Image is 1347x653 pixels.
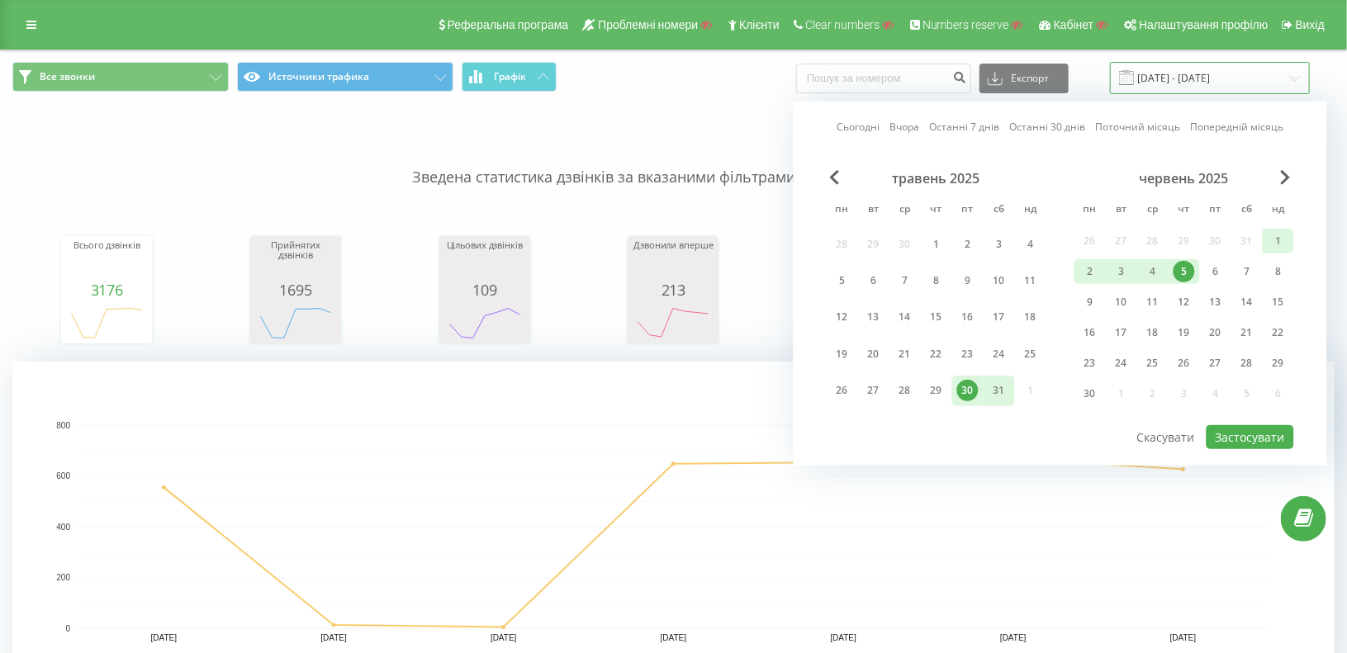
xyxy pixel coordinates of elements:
div: сб 14 черв 2025 р. [1231,290,1263,315]
text: [DATE] [830,634,856,643]
text: [DATE] [661,634,687,643]
div: 213 [632,282,714,298]
div: пн 2 черв 2025 р. [1074,259,1106,284]
div: 12 [1174,291,1195,313]
div: ср 21 трав 2025 р. [889,338,921,369]
button: Источники трафика [237,62,453,92]
div: 31 [989,380,1010,401]
div: чт 12 черв 2025 р. [1169,290,1200,315]
div: 20 [863,343,885,365]
div: пн 5 трав 2025 р. [827,265,858,296]
div: пт 9 трав 2025 р. [952,265,984,296]
div: чт 26 черв 2025 р. [1169,351,1200,376]
abbr: п’ятниця [1203,198,1228,223]
div: 15 [926,306,947,328]
div: 29 [1268,353,1289,374]
div: вт 20 трав 2025 р. [858,338,889,369]
text: 800 [56,421,70,430]
div: пт 6 черв 2025 р. [1200,259,1231,284]
div: пн 30 черв 2025 р. [1074,381,1106,406]
div: пн 26 трав 2025 р. [827,375,858,405]
svg: A chart. [254,298,337,348]
div: сб 17 трав 2025 р. [984,302,1015,333]
div: 10 [1111,291,1132,313]
div: пн 9 черв 2025 р. [1074,290,1106,315]
div: чт 19 черв 2025 р. [1169,320,1200,345]
span: Next Month [1281,170,1291,185]
div: чт 29 трав 2025 р. [921,375,952,405]
div: Прийнятих дзвінків [254,240,337,282]
text: 600 [56,472,70,481]
div: 8 [926,270,947,291]
span: Numbers reserve [923,18,1009,31]
div: нд 22 черв 2025 р. [1263,320,1294,345]
div: ср 14 трав 2025 р. [889,302,921,333]
div: вт 24 черв 2025 р. [1106,351,1137,376]
button: Скасувати [1127,425,1203,449]
div: вт 6 трав 2025 р. [858,265,889,296]
div: 3 [1111,261,1132,282]
div: 27 [1205,353,1226,374]
div: сб 21 черв 2025 р. [1231,320,1263,345]
text: [DATE] [151,634,178,643]
div: чт 8 трав 2025 р. [921,265,952,296]
div: пт 2 трав 2025 р. [952,229,984,259]
div: чт 1 трав 2025 р. [921,229,952,259]
a: Вчора [889,119,919,135]
div: 17 [1111,322,1132,343]
div: вт 3 черв 2025 р. [1106,259,1137,284]
svg: A chart. [65,298,148,348]
div: Цільових дзвінків [443,240,526,282]
div: 16 [1079,322,1101,343]
div: сб 24 трав 2025 р. [984,338,1015,369]
div: нд 4 трав 2025 р. [1015,229,1046,259]
div: ср 7 трав 2025 р. [889,265,921,296]
div: ср 4 черв 2025 р. [1137,259,1169,284]
div: 9 [1079,291,1101,313]
div: 23 [957,343,979,365]
span: Все звонки [40,70,95,83]
div: 30 [957,380,979,401]
div: 23 [1079,353,1101,374]
span: Previous Month [830,170,840,185]
text: [DATE] [320,634,347,643]
svg: A chart. [632,298,714,348]
button: Все звонки [12,62,229,92]
div: 24 [989,343,1010,365]
button: Графік [462,62,557,92]
div: нд 1 черв 2025 р. [1263,229,1294,253]
div: 27 [863,380,885,401]
div: 5 [832,270,853,291]
div: 109 [443,282,526,298]
span: Графік [494,71,526,83]
div: вт 17 черв 2025 р. [1106,320,1137,345]
div: 21 [894,343,916,365]
abbr: четвер [924,198,949,223]
div: 2 [957,234,979,255]
div: ср 28 трав 2025 р. [889,375,921,405]
div: 4 [1142,261,1164,282]
div: нд 25 трав 2025 р. [1015,338,1046,369]
div: пт 23 трав 2025 р. [952,338,984,369]
div: пт 16 трав 2025 р. [952,302,984,333]
abbr: п’ятниця [956,198,980,223]
div: 1 [1268,230,1289,252]
div: 22 [926,343,947,365]
div: чт 5 черв 2025 р. [1169,259,1200,284]
div: сб 28 черв 2025 р. [1231,351,1263,376]
div: вт 10 черв 2025 р. [1106,290,1137,315]
abbr: вівторок [1109,198,1134,223]
div: нд 18 трав 2025 р. [1015,302,1046,333]
div: 15 [1268,291,1289,313]
div: 13 [863,306,885,328]
div: 1 [926,234,947,255]
text: [DATE] [491,634,517,643]
div: 17 [989,306,1010,328]
abbr: понеділок [830,198,855,223]
div: 6 [1205,261,1226,282]
text: 200 [56,574,70,583]
div: червень 2025 [1074,170,1294,187]
div: 26 [1174,353,1195,374]
div: 25 [1020,343,1041,365]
